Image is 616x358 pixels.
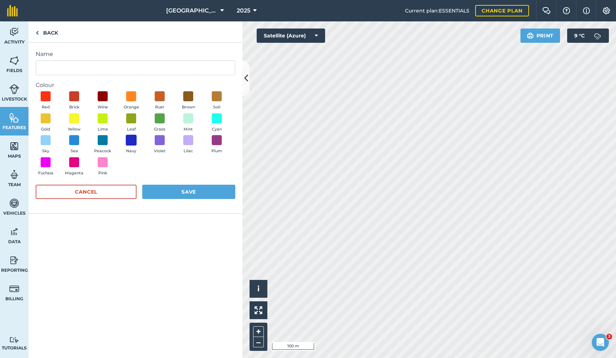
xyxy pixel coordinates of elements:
a: Back [29,21,65,42]
span: Navy [126,148,136,154]
span: Gold [41,126,50,133]
button: Orange [121,91,141,111]
button: 9 °C [567,29,609,43]
button: Wine [93,91,113,111]
img: Two speech bubbles overlapping with the left bubble in the forefront [542,7,551,14]
img: svg+xml;base64,PHN2ZyB4bWxucz0iaHR0cDovL3d3dy53My5vcmcvMjAwMC9zdmciIHdpZHRoPSIxOSIgaGVpZ2h0PSIyNC... [527,31,534,40]
img: svg+xml;base64,PD94bWwgdmVyc2lvbj0iMS4wIiBlbmNvZGluZz0idXRmLTgiPz4KPCEtLSBHZW5lcmF0b3I6IEFkb2JlIE... [9,169,19,180]
img: svg+xml;base64,PHN2ZyB4bWxucz0iaHR0cDovL3d3dy53My5vcmcvMjAwMC9zdmciIHdpZHRoPSI5IiBoZWlnaHQ9IjI0Ii... [36,29,39,37]
span: Sky [42,148,49,154]
span: [GEOGRAPHIC_DATA] [166,6,217,15]
span: i [257,284,260,293]
img: svg+xml;base64,PHN2ZyB4bWxucz0iaHR0cDovL3d3dy53My5vcmcvMjAwMC9zdmciIHdpZHRoPSI1NiIgaGVpZ2h0PSI2MC... [9,141,19,152]
img: Four arrows, one pointing top left, one top right, one bottom right and the last bottom left [255,306,262,314]
label: Name [36,50,235,58]
button: Print [520,29,560,43]
button: – [253,337,264,347]
button: Lime [93,113,113,133]
span: 9 ° C [574,29,585,43]
button: Satellite (Azure) [257,29,325,43]
span: Red [42,104,50,111]
img: svg+xml;base64,PD94bWwgdmVyc2lvbj0iMS4wIiBlbmNvZGluZz0idXRmLTgiPz4KPCEtLSBHZW5lcmF0b3I6IEFkb2JlIE... [9,198,19,209]
span: Lime [98,126,108,133]
img: svg+xml;base64,PD94bWwgdmVyc2lvbj0iMS4wIiBlbmNvZGluZz0idXRmLTgiPz4KPCEtLSBHZW5lcmF0b3I6IEFkb2JlIE... [9,255,19,266]
img: svg+xml;base64,PD94bWwgdmVyc2lvbj0iMS4wIiBlbmNvZGluZz0idXRmLTgiPz4KPCEtLSBHZW5lcmF0b3I6IEFkb2JlIE... [9,226,19,237]
img: A cog icon [602,7,611,14]
iframe: Intercom live chat [592,334,609,351]
img: svg+xml;base64,PD94bWwgdmVyc2lvbj0iMS4wIiBlbmNvZGluZz0idXRmLTgiPz4KPCEtLSBHZW5lcmF0b3I6IEFkb2JlIE... [9,337,19,343]
span: Rust [155,104,164,111]
span: 2025 [237,6,250,15]
span: Yellow [68,126,81,133]
button: Save [142,185,235,199]
span: Magenta [65,170,83,177]
button: Soil [207,91,227,111]
button: Yellow [64,113,84,133]
span: Fuchsia [38,170,53,177]
span: Current plan : ESSENTIALS [405,7,469,15]
img: svg+xml;base64,PHN2ZyB4bWxucz0iaHR0cDovL3d3dy53My5vcmcvMjAwMC9zdmciIHdpZHRoPSI1NiIgaGVpZ2h0PSI2MC... [9,112,19,123]
button: Fuchsia [36,157,56,177]
label: Colour [36,81,235,89]
button: + [253,326,264,337]
img: svg+xml;base64,PD94bWwgdmVyc2lvbj0iMS4wIiBlbmNvZGluZz0idXRmLTgiPz4KPCEtLSBHZW5lcmF0b3I6IEFkb2JlIE... [590,29,605,43]
button: Cancel [36,185,137,199]
span: Mint [184,126,193,133]
button: Cyan [207,113,227,133]
button: Mint [178,113,198,133]
span: Lilac [184,148,193,154]
button: Rust [150,91,170,111]
span: 3 [606,334,612,339]
img: A question mark icon [562,7,571,14]
button: Peacock [93,135,113,154]
button: Gold [36,113,56,133]
span: Leaf [127,126,136,133]
span: Wine [98,104,108,111]
button: Sky [36,135,56,154]
a: Change plan [475,5,529,16]
img: svg+xml;base64,PHN2ZyB4bWxucz0iaHR0cDovL3d3dy53My5vcmcvMjAwMC9zdmciIHdpZHRoPSI1NiIgaGVpZ2h0PSI2MC... [9,55,19,66]
button: Navy [121,135,141,154]
img: svg+xml;base64,PHN2ZyB4bWxucz0iaHR0cDovL3d3dy53My5vcmcvMjAwMC9zdmciIHdpZHRoPSIxNyIgaGVpZ2h0PSIxNy... [583,6,590,15]
button: Grass [150,113,170,133]
span: Plum [211,148,222,154]
button: Pink [93,157,113,177]
img: svg+xml;base64,PD94bWwgdmVyc2lvbj0iMS4wIiBlbmNvZGluZz0idXRmLTgiPz4KPCEtLSBHZW5lcmF0b3I6IEFkb2JlIE... [9,27,19,37]
button: Plum [207,135,227,154]
span: Brick [69,104,79,111]
button: Brick [64,91,84,111]
button: Lilac [178,135,198,154]
img: svg+xml;base64,PD94bWwgdmVyc2lvbj0iMS4wIiBlbmNvZGluZz0idXRmLTgiPz4KPCEtLSBHZW5lcmF0b3I6IEFkb2JlIE... [9,84,19,94]
img: svg+xml;base64,PD94bWwgdmVyc2lvbj0iMS4wIiBlbmNvZGluZz0idXRmLTgiPz4KPCEtLSBHZW5lcmF0b3I6IEFkb2JlIE... [9,283,19,294]
button: Leaf [121,113,141,133]
button: Magenta [64,157,84,177]
span: Violet [154,148,166,154]
button: i [250,280,267,298]
span: Orange [124,104,139,111]
span: Pink [98,170,107,177]
button: Sea [64,135,84,154]
button: Brown [178,91,198,111]
span: Cyan [212,126,222,133]
span: Peacock [94,148,111,154]
span: Brown [182,104,195,111]
button: Red [36,91,56,111]
span: Grass [154,126,165,133]
img: fieldmargin Logo [7,5,18,16]
span: Soil [213,104,220,111]
button: Violet [150,135,170,154]
span: Sea [71,148,78,154]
